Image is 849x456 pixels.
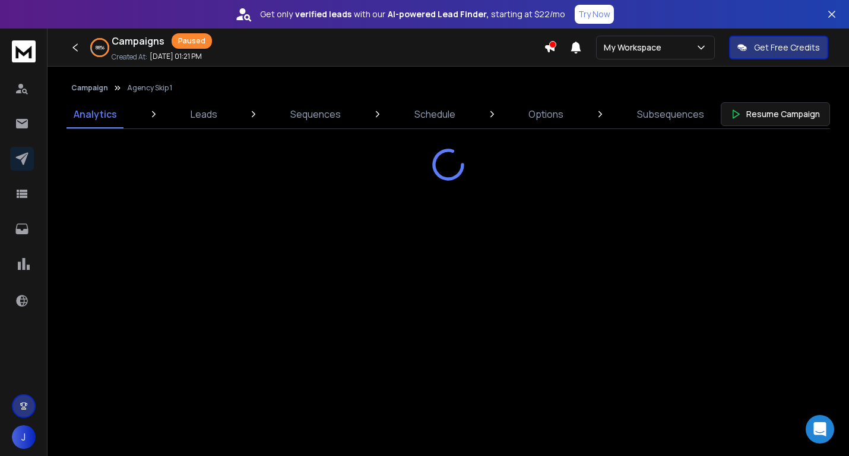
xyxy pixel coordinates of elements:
p: Subsequences [637,107,704,121]
p: Try Now [578,8,610,20]
p: Sequences [290,107,341,121]
button: Try Now [575,5,614,24]
p: Options [528,107,563,121]
a: Options [521,100,571,128]
button: Get Free Credits [729,36,828,59]
p: Created At: [112,52,147,62]
p: [DATE] 01:21 PM [150,52,202,61]
a: Subsequences [630,100,711,128]
a: Schedule [407,100,462,128]
p: Analytics [74,107,117,121]
button: Campaign [71,83,108,93]
p: 88 % [96,44,104,51]
h1: Campaigns [112,34,164,48]
p: Schedule [414,107,455,121]
p: My Workspace [604,42,666,54]
button: J [12,425,36,449]
img: logo [12,40,36,62]
strong: AI-powered Lead Finder, [388,8,489,20]
div: Open Intercom Messenger [806,415,834,444]
a: Sequences [283,100,348,128]
p: Get only with our starting at $22/mo [260,8,565,20]
p: Agency Skip 1 [127,83,172,93]
p: Leads [191,107,217,121]
a: Analytics [66,100,124,128]
a: Leads [183,100,224,128]
strong: verified leads [295,8,351,20]
div: Paused [172,33,212,49]
button: Resume Campaign [721,102,830,126]
p: Get Free Credits [754,42,820,54]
